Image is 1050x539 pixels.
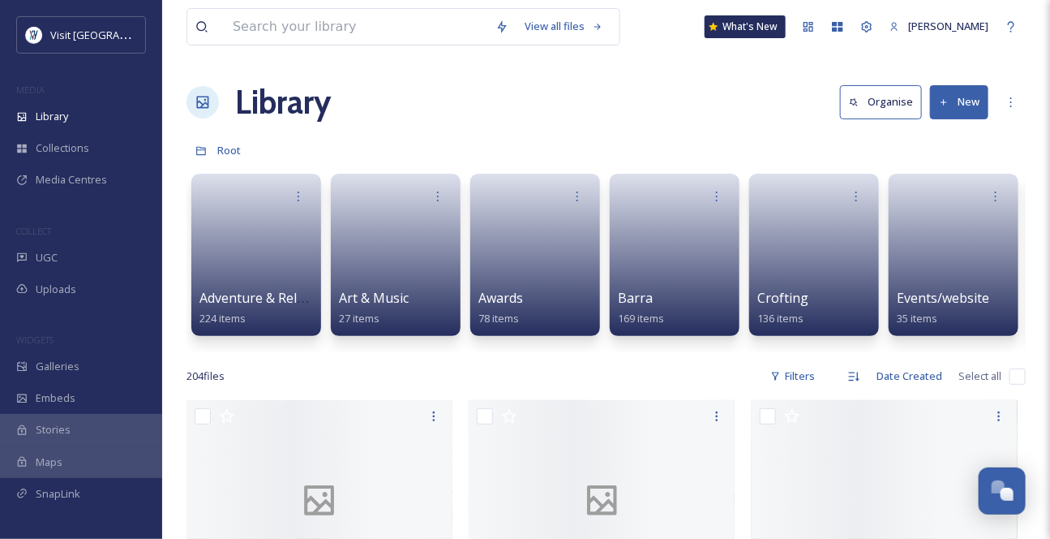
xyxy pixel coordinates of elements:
[217,140,241,160] a: Root
[36,390,75,406] span: Embeds
[36,422,71,438] span: Stories
[958,369,1001,384] span: Select all
[897,289,989,307] span: Events/website
[199,289,342,307] span: Adventure & Relaxation
[979,468,1026,515] button: Open Chat
[26,27,42,43] img: Untitled%20design%20%2897%29.png
[16,225,51,237] span: COLLECT
[908,19,988,33] span: [PERSON_NAME]
[618,289,653,307] span: Barra
[516,11,611,42] a: View all files
[478,291,523,326] a: Awards78 items
[186,369,225,384] span: 204 file s
[868,360,950,392] div: Date Created
[339,311,379,326] span: 27 items
[618,311,664,326] span: 169 items
[217,143,241,157] span: Root
[840,85,930,119] a: Organise
[16,334,54,346] span: WIDGETS
[762,360,823,392] div: Filters
[199,311,246,326] span: 224 items
[478,311,519,326] span: 78 items
[478,289,523,307] span: Awards
[16,84,45,96] span: MEDIA
[36,486,80,502] span: SnapLink
[757,291,808,326] a: Crofting136 items
[881,11,996,42] a: [PERSON_NAME]
[757,289,808,307] span: Crofting
[36,250,58,265] span: UGC
[840,85,922,119] button: Organise
[235,78,331,127] a: Library
[339,291,409,326] a: Art & Music27 items
[618,291,664,326] a: Barra169 items
[36,140,89,156] span: Collections
[36,359,79,374] span: Galleries
[897,311,937,326] span: 35 items
[897,291,989,326] a: Events/website35 items
[50,27,176,42] span: Visit [GEOGRAPHIC_DATA]
[757,311,804,326] span: 136 items
[36,455,62,470] span: Maps
[199,291,342,326] a: Adventure & Relaxation224 items
[36,172,107,188] span: Media Centres
[36,109,68,124] span: Library
[225,9,487,45] input: Search your library
[705,15,786,38] a: What's New
[339,289,409,307] span: Art & Music
[36,282,76,297] span: Uploads
[930,85,988,119] button: New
